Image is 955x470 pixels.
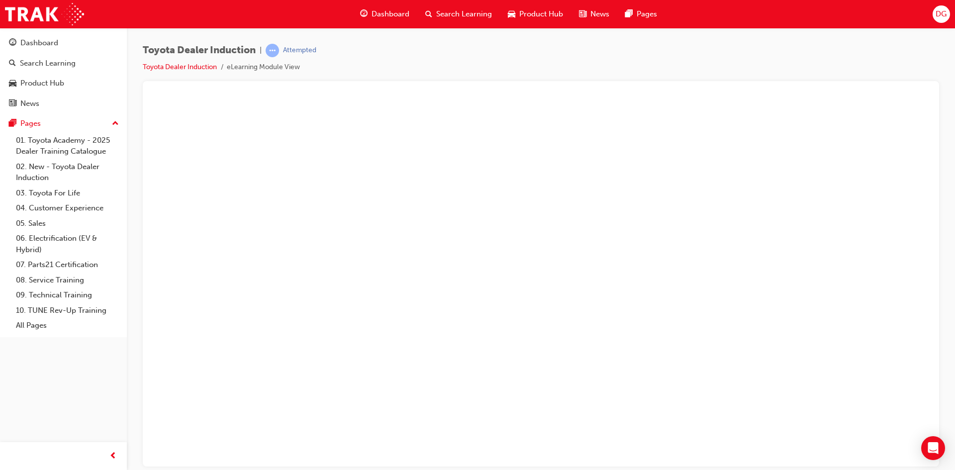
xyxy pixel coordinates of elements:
li: eLearning Module View [227,62,300,73]
a: 04. Customer Experience [12,200,123,216]
a: 10. TUNE Rev-Up Training [12,303,123,318]
a: 03. Toyota For Life [12,186,123,201]
div: Pages [20,118,41,129]
button: DashboardSearch LearningProduct HubNews [4,32,123,114]
span: guage-icon [360,8,368,20]
div: Attempted [283,46,316,55]
a: 05. Sales [12,216,123,231]
span: DG [936,8,947,20]
span: pages-icon [9,119,16,128]
a: search-iconSearch Learning [417,4,500,24]
div: Search Learning [20,58,76,69]
span: Dashboard [372,8,409,20]
a: All Pages [12,318,123,333]
a: car-iconProduct Hub [500,4,571,24]
a: 06. Electrification (EV & Hybrid) [12,231,123,257]
a: guage-iconDashboard [352,4,417,24]
span: car-icon [9,79,16,88]
a: Dashboard [4,34,123,52]
a: Search Learning [4,54,123,73]
a: 01. Toyota Academy - 2025 Dealer Training Catalogue [12,133,123,159]
span: Search Learning [436,8,492,20]
span: Toyota Dealer Induction [143,45,256,56]
div: News [20,98,39,109]
span: Pages [637,8,657,20]
a: Toyota Dealer Induction [143,63,217,71]
img: Trak [5,3,84,25]
a: Product Hub [4,74,123,93]
a: news-iconNews [571,4,617,24]
a: 02. New - Toyota Dealer Induction [12,159,123,186]
span: News [590,8,609,20]
a: 09. Technical Training [12,287,123,303]
span: guage-icon [9,39,16,48]
span: learningRecordVerb_ATTEMPT-icon [266,44,279,57]
span: pages-icon [625,8,633,20]
div: Open Intercom Messenger [921,436,945,460]
span: news-icon [579,8,586,20]
span: | [260,45,262,56]
a: pages-iconPages [617,4,665,24]
span: car-icon [508,8,515,20]
a: News [4,94,123,113]
a: 07. Parts21 Certification [12,257,123,273]
div: Product Hub [20,78,64,89]
button: DG [933,5,950,23]
span: prev-icon [109,450,117,463]
div: Dashboard [20,37,58,49]
a: 08. Service Training [12,273,123,288]
button: Pages [4,114,123,133]
span: search-icon [425,8,432,20]
span: up-icon [112,117,119,130]
span: Product Hub [519,8,563,20]
span: search-icon [9,59,16,68]
span: news-icon [9,99,16,108]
